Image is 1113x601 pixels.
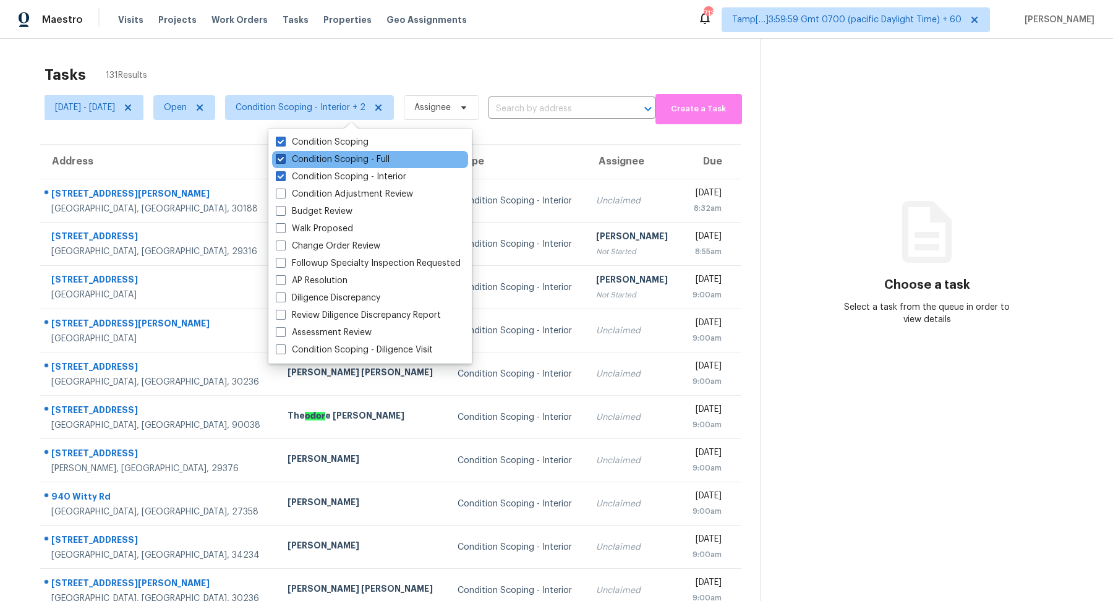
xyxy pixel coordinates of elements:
div: [STREET_ADDRESS][PERSON_NAME] [51,187,268,203]
div: Unclaimed [596,411,671,424]
div: [STREET_ADDRESS][PERSON_NAME] [51,317,268,333]
div: [DATE] [691,273,722,289]
div: [PERSON_NAME] [PERSON_NAME] [288,582,438,598]
div: [GEOGRAPHIC_DATA], [GEOGRAPHIC_DATA], 27358 [51,506,268,518]
div: 8:55am [691,245,722,258]
div: Select a task from the queue in order to view details [844,301,1010,326]
div: Condition Scoping - Interior [458,454,576,467]
label: Review Diligence Discrepancy Report [276,309,441,322]
button: Open [639,100,657,117]
label: Budget Review [276,205,352,218]
input: Search by address [488,100,621,119]
label: Diligence Discrepancy [276,292,380,304]
label: Condition Adjustment Review [276,188,413,200]
div: Unclaimed [596,454,671,467]
div: [DATE] [691,317,722,332]
div: Unclaimed [596,498,671,510]
div: [STREET_ADDRESS] [51,230,268,245]
div: Not Started [596,289,671,301]
div: [STREET_ADDRESS] [51,273,268,289]
h3: Choose a task [884,279,970,291]
div: 940 Witty Rd [51,490,268,506]
span: Geo Assignments [386,14,467,26]
div: 9:00am [691,289,722,301]
div: [GEOGRAPHIC_DATA], [GEOGRAPHIC_DATA], 30236 [51,376,268,388]
div: [STREET_ADDRESS] [51,534,268,549]
div: The e [PERSON_NAME] [288,409,438,425]
div: 9:00am [691,505,722,518]
div: Condition Scoping - Interior [458,325,576,337]
div: [PERSON_NAME] [288,496,438,511]
label: Condition Scoping - Diligence Visit [276,344,433,356]
div: Condition Scoping - Interior [458,281,576,294]
div: Condition Scoping - Interior [458,584,576,597]
div: [DATE] [691,576,722,592]
label: Change Order Review [276,240,380,252]
div: 713 [704,7,712,20]
label: Walk Proposed [276,223,353,235]
label: Assessment Review [276,326,372,339]
div: 9:00am [691,548,722,561]
div: [DATE] [691,360,722,375]
div: [GEOGRAPHIC_DATA], [GEOGRAPHIC_DATA], 29316 [51,245,268,258]
div: [PERSON_NAME] [288,453,438,468]
span: Projects [158,14,197,26]
div: [GEOGRAPHIC_DATA], [GEOGRAPHIC_DATA], 30188 [51,203,268,215]
span: Tasks [283,15,309,24]
th: Address [40,145,278,179]
div: [DATE] [691,230,722,245]
div: Condition Scoping - Interior [458,195,576,207]
th: Assignee [586,145,681,179]
span: Work Orders [211,14,268,26]
div: [PERSON_NAME] [596,273,671,289]
ah_el_jm_1744356538015: odor [305,412,325,420]
div: [GEOGRAPHIC_DATA] [51,333,268,345]
div: [DATE] [691,187,722,202]
div: [PERSON_NAME], [GEOGRAPHIC_DATA], 29376 [51,462,268,475]
div: Unclaimed [596,368,671,380]
div: [DATE] [691,490,722,505]
div: 9:00am [691,375,722,388]
span: Properties [323,14,372,26]
span: Visits [118,14,143,26]
div: Condition Scoping - Interior [458,411,576,424]
span: Condition Scoping - Interior + 2 [236,101,365,114]
div: [STREET_ADDRESS] [51,404,268,419]
button: Create a Task [655,94,742,124]
th: Due [681,145,741,179]
div: [DATE] [691,533,722,548]
div: [STREET_ADDRESS] [51,360,268,376]
div: Condition Scoping - Interior [458,498,576,510]
th: Type [448,145,586,179]
div: 9:00am [691,419,722,431]
div: [PERSON_NAME] [596,230,671,245]
div: [GEOGRAPHIC_DATA], [GEOGRAPHIC_DATA], 90038 [51,419,268,432]
span: Create a Task [662,102,736,116]
label: Condition Scoping [276,136,369,148]
div: Condition Scoping - Interior [458,238,576,250]
span: [PERSON_NAME] [1020,14,1094,26]
label: Followup Specialty Inspection Requested [276,257,461,270]
div: [DATE] [691,446,722,462]
h2: Tasks [45,69,86,81]
label: Condition Scoping - Full [276,153,390,166]
div: [PERSON_NAME] [288,539,438,555]
span: [DATE] - [DATE] [55,101,115,114]
div: Condition Scoping - Interior [458,541,576,553]
div: 8:32am [691,202,722,215]
span: 131 Results [106,69,147,82]
label: Condition Scoping - Interior [276,171,406,183]
span: Assignee [414,101,451,114]
div: Not Started [596,245,671,258]
div: Unclaimed [596,325,671,337]
div: [PERSON_NAME] [PERSON_NAME] [288,366,438,381]
label: AP Resolution [276,275,348,287]
div: [STREET_ADDRESS] [51,447,268,462]
div: Condition Scoping - Interior [458,368,576,380]
div: Unclaimed [596,584,671,597]
div: [STREET_ADDRESS][PERSON_NAME] [51,577,268,592]
div: Unclaimed [596,195,671,207]
div: Unclaimed [596,541,671,553]
div: [GEOGRAPHIC_DATA], [GEOGRAPHIC_DATA], 34234 [51,549,268,561]
div: [DATE] [691,403,722,419]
